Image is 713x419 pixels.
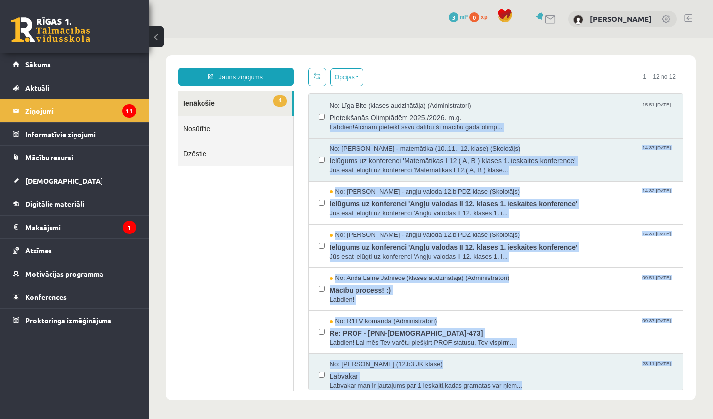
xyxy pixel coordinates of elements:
a: Informatīvie ziņojumi [13,123,136,145]
a: Motivācijas programma [13,262,136,285]
span: No: [PERSON_NAME] (12.b3 JK klase) [181,322,294,331]
span: 14:32 [DATE] [492,149,524,157]
span: Labvakar [181,331,525,343]
a: Nosūtītie [30,78,145,103]
span: Jūs esat ielūgti uz konferenci 'Angļu valodas II 12. klases 1. i... [181,214,525,224]
a: 3 mP [449,12,468,20]
span: Ielūgums uz konferenci 'Angļu valodas II 12. klases 1. ieskaites konference' [181,158,525,171]
span: 09:51 [DATE] [492,235,524,243]
span: 14:37 [DATE] [492,106,524,114]
a: No: [PERSON_NAME] - matemātika (10.,11., 12. klase) (Skolotājs) 14:37 [DATE] Ielūgums uz konferen... [181,106,525,137]
span: No: R1TV komanda (Administratori) [181,279,289,288]
span: Mācību resursi [25,153,73,162]
span: Pieteikšanās Olimpiādēm 2025./2026. m.g. [181,72,525,85]
a: Sākums [13,53,136,76]
span: 23:11 [DATE] [492,322,524,329]
i: 11 [122,104,136,118]
a: Aktuāli [13,76,136,99]
a: Atzīmes [13,239,136,262]
span: Aktuāli [25,83,49,92]
span: 4 [125,57,138,69]
span: Labdien! [181,257,525,267]
span: 0 [469,12,479,22]
span: No: Anda Laine Jātniece (klases audzinātāja) (Administratori) [181,235,361,245]
span: Konferences [25,292,67,301]
legend: Maksājumi [25,216,136,238]
span: 3 [449,12,458,22]
span: Mācību process! :) [181,245,525,257]
button: Opcijas [182,30,215,48]
span: Sākums [25,60,51,69]
span: No: [PERSON_NAME] - matemātika (10.,11., 12. klase) (Skolotājs) [181,106,372,116]
span: No: Līga Bite (klases audzinātāja) (Administratori) [181,63,323,73]
a: Ziņojumi11 [13,99,136,122]
a: No: Anda Laine Jātniece (klases audzinātāja) (Administratori) 09:51 [DATE] Mācību process! :) Lab... [181,235,525,266]
span: mP [460,12,468,20]
a: Dzēstie [30,103,145,128]
a: 0 xp [469,12,492,20]
span: Labvakar man ir jautajums par 1 ieskaiti,kadas gramatas var ņiem... [181,343,525,353]
img: Aleksandra Timbere [573,15,583,25]
span: Ielūgums uz konferenci 'Matemātikas I 12.( A, B ) klases 1. ieskaites konference' [181,115,525,128]
a: No: [PERSON_NAME] (12.b3 JK klase) 23:11 [DATE] Labvakar Labvakar man ir jautajums par 1 ieskaiti... [181,322,525,352]
span: 15:51 [DATE] [492,63,524,71]
a: Jauns ziņojums [30,30,145,47]
span: 09:37 [DATE] [492,279,524,286]
span: 14:31 [DATE] [492,192,524,200]
a: No: [PERSON_NAME] - angļu valoda 12.b PDZ klase (Skolotājs) 14:32 [DATE] Ielūgums uz konferenci '... [181,149,525,180]
span: Re: PROF - [PNN-[DEMOGRAPHIC_DATA]-473] [181,288,525,300]
span: Ielūgums uz konferenci 'Angļu valodas II 12. klases 1. ieskaites konference' [181,202,525,214]
legend: Ziņojumi [25,99,136,122]
span: xp [481,12,487,20]
a: Proktoringa izmēģinājums [13,309,136,331]
span: Motivācijas programma [25,269,103,278]
a: Mācību resursi [13,146,136,169]
legend: Informatīvie ziņojumi [25,123,136,145]
a: 4Ienākošie [30,52,143,78]
a: [PERSON_NAME] [590,14,652,24]
a: No: [PERSON_NAME] - angļu valoda 12.b PDZ klase (Skolotājs) 14:31 [DATE] Ielūgums uz konferenci '... [181,192,525,223]
span: [DEMOGRAPHIC_DATA] [25,176,103,185]
span: No: [PERSON_NAME] - angļu valoda 12.b PDZ klase (Skolotājs) [181,149,372,159]
span: 1 – 12 no 12 [487,30,535,47]
a: Konferences [13,285,136,308]
a: No: Līga Bite (klases audzinātāja) (Administratori) 15:51 [DATE] Pieteikšanās Olimpiādēm 2025./20... [181,63,525,94]
a: Rīgas 1. Tālmācības vidusskola [11,17,90,42]
span: Jūs esat ielūgti uz konferenci 'Matemātikas I 12.( A, B ) klase... [181,128,525,137]
i: 1 [123,221,136,234]
a: No: R1TV komanda (Administratori) 09:37 [DATE] Re: PROF - [PNN-[DEMOGRAPHIC_DATA]-473] Labdien! L... [181,279,525,309]
span: Jūs esat ielūgti uz konferenci 'Angļu valodas II 12. klases 1. i... [181,171,525,180]
a: [DEMOGRAPHIC_DATA] [13,169,136,192]
a: Maksājumi1 [13,216,136,238]
span: Labdien! Lai mēs Tev varētu piešķirt PROF statusu, Tev vispirm... [181,300,525,310]
a: Digitālie materiāli [13,192,136,215]
span: Labdien!Aicinām pieteikt savu dalību šī mācību gada olimp... [181,85,525,94]
span: Atzīmes [25,246,52,255]
span: Proktoringa izmēģinājums [25,316,111,325]
span: No: [PERSON_NAME] - angļu valoda 12.b PDZ klase (Skolotājs) [181,192,372,202]
span: Digitālie materiāli [25,199,84,208]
